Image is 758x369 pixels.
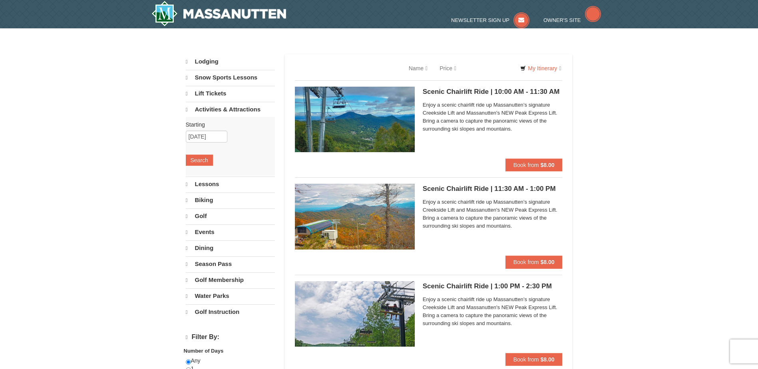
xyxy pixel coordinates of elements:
[184,348,224,354] strong: Number of Days
[186,70,275,85] a: Snow Sports Lessons
[186,121,269,129] label: Starting
[186,102,275,117] a: Activities & Attractions
[186,54,275,69] a: Lodging
[543,17,581,23] span: Owner's Site
[151,1,286,26] img: Massanutten Resort Logo
[186,272,275,288] a: Golf Membership
[543,17,601,23] a: Owner's Site
[515,62,566,74] a: My Itinerary
[295,87,415,152] img: 24896431-1-a2e2611b.jpg
[151,1,286,26] a: Massanutten Resort
[186,288,275,304] a: Water Parks
[186,224,275,240] a: Events
[540,259,554,265] strong: $8.00
[186,192,275,208] a: Biking
[513,356,539,363] span: Book from
[513,259,539,265] span: Book from
[186,256,275,272] a: Season Pass
[451,17,529,23] a: Newsletter Sign Up
[186,304,275,319] a: Golf Instruction
[295,184,415,249] img: 24896431-13-a88f1aaf.jpg
[505,353,563,366] button: Book from $8.00
[505,256,563,268] button: Book from $8.00
[540,162,554,168] strong: $8.00
[423,88,563,96] h5: Scenic Chairlift Ride | 10:00 AM - 11:30 AM
[186,240,275,256] a: Dining
[186,177,275,192] a: Lessons
[295,281,415,347] img: 24896431-9-664d1467.jpg
[423,101,563,133] span: Enjoy a scenic chairlift ride up Massanutten’s signature Creekside Lift and Massanutten's NEW Pea...
[403,60,434,76] a: Name
[423,198,563,230] span: Enjoy a scenic chairlift ride up Massanutten’s signature Creekside Lift and Massanutten's NEW Pea...
[451,17,509,23] span: Newsletter Sign Up
[423,185,563,193] h5: Scenic Chairlift Ride | 11:30 AM - 1:00 PM
[513,162,539,168] span: Book from
[186,155,213,166] button: Search
[434,60,462,76] a: Price
[423,296,563,327] span: Enjoy a scenic chairlift ride up Massanutten’s signature Creekside Lift and Massanutten's NEW Pea...
[186,333,275,341] h4: Filter By:
[186,86,275,101] a: Lift Tickets
[423,282,563,290] h5: Scenic Chairlift Ride | 1:00 PM - 2:30 PM
[186,208,275,224] a: Golf
[505,159,563,171] button: Book from $8.00
[540,356,554,363] strong: $8.00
